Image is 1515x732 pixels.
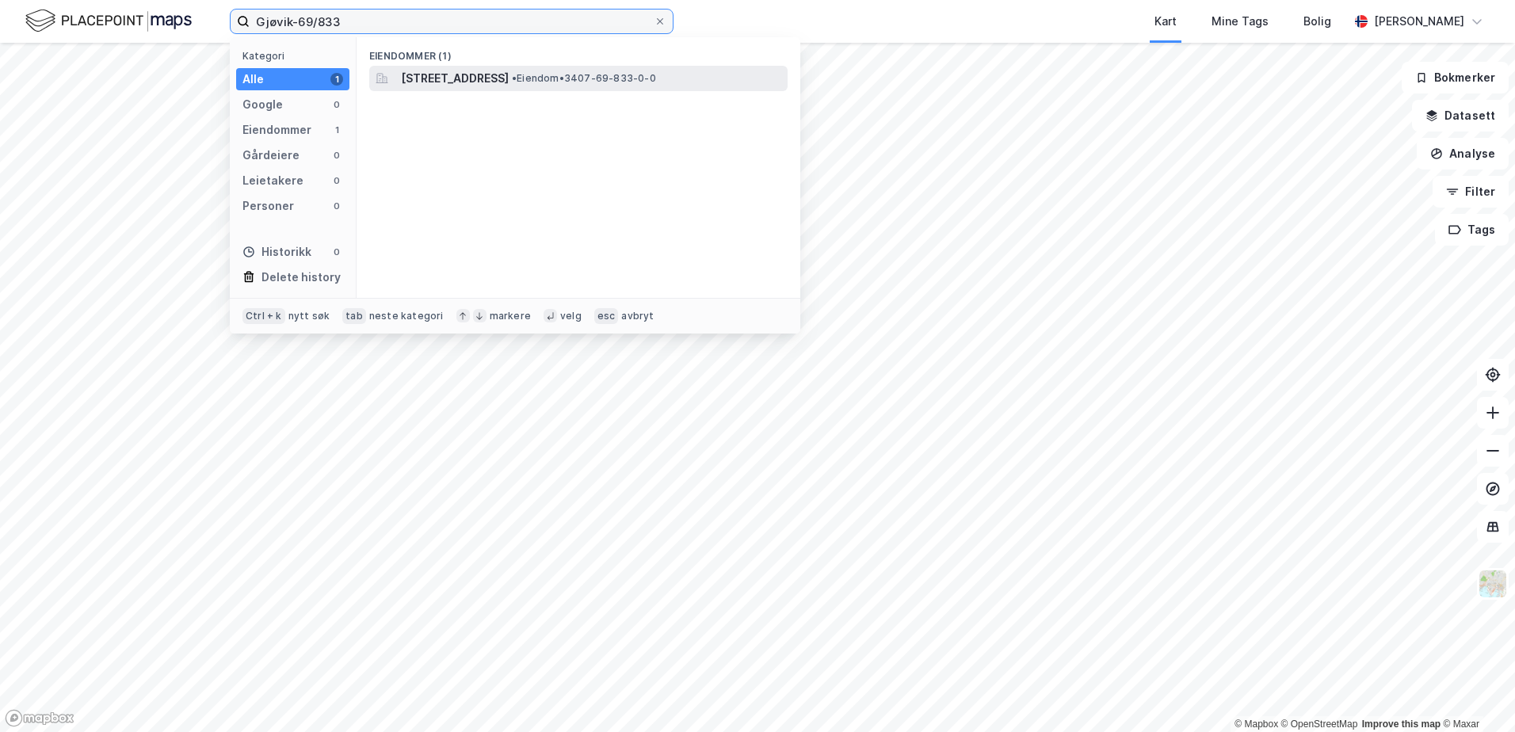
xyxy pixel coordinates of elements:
[1436,656,1515,732] div: Kontrollprogram for chat
[1433,176,1509,208] button: Filter
[401,69,509,88] span: [STREET_ADDRESS]
[1402,62,1509,93] button: Bokmerker
[342,308,366,324] div: tab
[1478,569,1508,599] img: Z
[330,124,343,136] div: 1
[621,310,654,322] div: avbryt
[1303,12,1331,31] div: Bolig
[1235,719,1278,730] a: Mapbox
[560,310,582,322] div: velg
[242,146,300,165] div: Gårdeiere
[242,95,283,114] div: Google
[490,310,531,322] div: markere
[5,709,74,727] a: Mapbox homepage
[1362,719,1441,730] a: Improve this map
[1412,100,1509,132] button: Datasett
[594,308,619,324] div: esc
[242,70,264,89] div: Alle
[242,242,311,261] div: Historikk
[242,50,349,62] div: Kategori
[357,37,800,66] div: Eiendommer (1)
[261,268,341,287] div: Delete history
[242,196,294,215] div: Personer
[330,200,343,212] div: 0
[330,174,343,187] div: 0
[330,149,343,162] div: 0
[1435,214,1509,246] button: Tags
[242,308,285,324] div: Ctrl + k
[512,72,656,85] span: Eiendom • 3407-69-833-0-0
[1154,12,1177,31] div: Kart
[242,120,311,139] div: Eiendommer
[1374,12,1464,31] div: [PERSON_NAME]
[25,7,192,35] img: logo.f888ab2527a4732fd821a326f86c7f29.svg
[250,10,654,33] input: Søk på adresse, matrikkel, gårdeiere, leietakere eller personer
[330,73,343,86] div: 1
[1436,656,1515,732] iframe: Chat Widget
[288,310,330,322] div: nytt søk
[512,72,517,84] span: •
[330,246,343,258] div: 0
[242,171,303,190] div: Leietakere
[330,98,343,111] div: 0
[1212,12,1269,31] div: Mine Tags
[1281,719,1358,730] a: OpenStreetMap
[1417,138,1509,170] button: Analyse
[369,310,444,322] div: neste kategori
